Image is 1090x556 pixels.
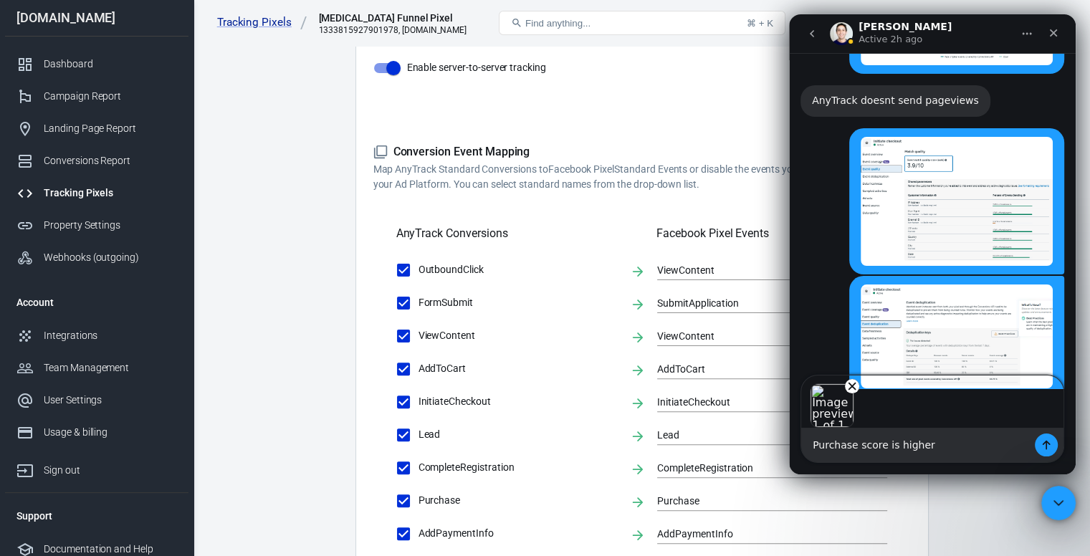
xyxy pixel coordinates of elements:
[373,145,911,160] h5: Conversion Event Mapping
[419,295,618,310] span: FormSubmit
[44,153,177,168] div: Conversions Report
[5,177,188,209] a: Tracking Pixels
[373,162,911,192] p: Map AnyTrack Standard Conversions to Facebook Pixel Standard Events or disable the events you don...
[5,145,188,177] a: Conversions Report
[44,218,177,233] div: Property Settings
[5,48,188,80] a: Dashboard
[657,492,866,509] input: Event Name
[5,416,188,449] a: Usage & billing
[318,25,467,35] div: 1333815927901978, adhdsuccesssystem.com
[407,60,546,75] span: Enable server-to-server tracking
[789,14,1076,474] iframe: Intercom live chat
[5,384,188,416] a: User Settings
[217,15,307,30] a: Tracking Pixels
[419,328,618,343] span: ViewContent
[44,89,177,104] div: Campaign Report
[657,426,866,444] input: Event Name
[657,524,866,542] input: Event Name
[5,241,188,274] a: Webhooks (outgoing)
[5,449,188,486] a: Sign out
[419,361,618,376] span: AddToCart
[656,226,887,241] h5: Facebook Pixel Events
[747,18,773,29] div: ⌘ + K
[419,493,618,508] span: Purchase
[657,459,866,476] input: Event Name
[657,327,866,345] input: Event Name
[44,393,177,408] div: User Settings
[44,328,177,343] div: Integrations
[396,226,508,241] h5: AnyTrack Conversions
[5,11,188,24] div: [DOMAIN_NAME]
[1044,6,1079,40] a: Sign out
[5,320,188,352] a: Integrations
[499,11,785,35] button: Find anything...⌘ + K
[657,393,866,411] input: Event Name
[44,463,177,478] div: Sign out
[44,360,177,375] div: Team Management
[44,250,177,265] div: Webhooks (outgoing)
[5,112,188,145] a: Landing Page Report
[1041,486,1076,520] iframe: Intercom live chat
[5,499,188,533] li: Support
[5,209,188,241] a: Property Settings
[419,262,618,277] span: OutboundClick
[44,121,177,136] div: Landing Page Report
[44,186,177,201] div: Tracking Pixels
[5,352,188,384] a: Team Management
[44,57,177,72] div: Dashboard
[525,18,591,29] span: Find anything...
[419,427,618,442] span: Lead
[5,80,188,112] a: Campaign Report
[657,294,866,312] input: Event Name
[419,460,618,475] span: CompleteRegistration
[419,394,618,409] span: InitiateCheckout
[5,285,188,320] li: Account
[419,526,618,541] span: AddPaymentInfo
[657,360,866,378] input: Event Name
[657,261,866,279] input: Event Name
[318,11,462,25] div: ADHD Funnel Pixel
[44,425,177,440] div: Usage & billing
